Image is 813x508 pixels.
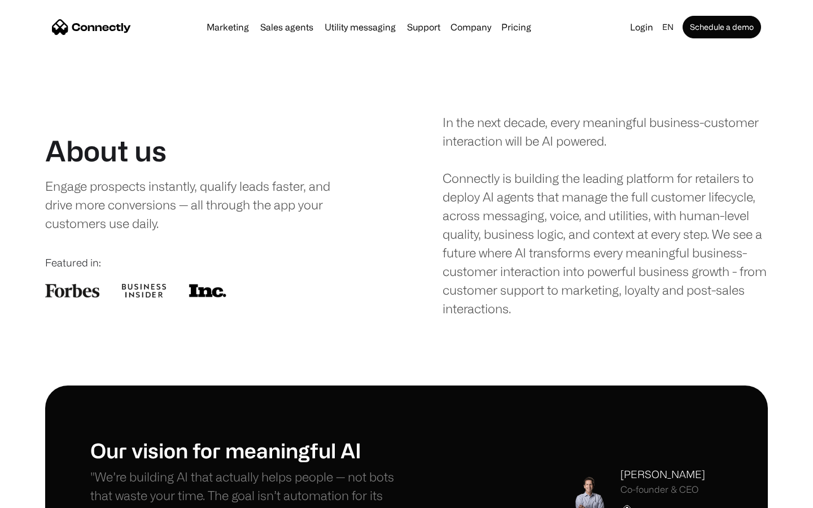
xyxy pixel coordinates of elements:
div: Co-founder & CEO [620,484,705,495]
h1: Our vision for meaningful AI [90,438,406,462]
aside: Language selected: English [11,487,68,504]
div: en [662,19,674,35]
a: Pricing [497,23,536,32]
a: Schedule a demo [683,16,761,38]
a: Utility messaging [320,23,400,32]
a: Marketing [202,23,253,32]
a: Login [626,19,658,35]
a: Sales agents [256,23,318,32]
h1: About us [45,134,167,168]
div: Company [451,19,491,35]
div: [PERSON_NAME] [620,467,705,482]
ul: Language list [23,488,68,504]
a: Support [403,23,445,32]
div: Featured in: [45,255,370,270]
div: In the next decade, every meaningful business-customer interaction will be AI powered. Connectly ... [443,113,768,318]
div: Engage prospects instantly, qualify leads faster, and drive more conversions — all through the ap... [45,177,354,233]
